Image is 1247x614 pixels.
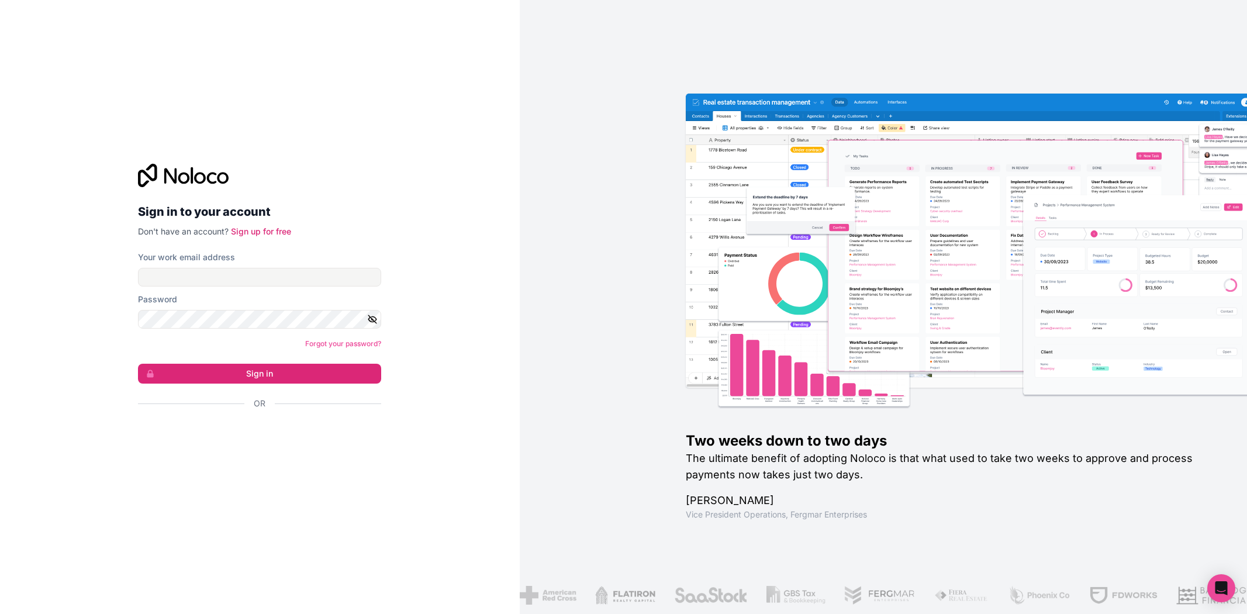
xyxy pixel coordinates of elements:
[138,251,235,263] label: Your work email address
[138,294,177,305] label: Password
[138,201,381,222] h2: Sign in to your account
[674,586,748,605] img: /assets/saastock-C6Zbiodz.png
[138,268,381,287] input: Email address
[231,226,291,236] a: Sign up for free
[686,450,1210,483] h2: The ultimate benefit of adopting Noloco is that what used to take two weeks to approve and proces...
[1007,586,1070,605] img: /assets/phoenix-BREaitsQ.png
[686,492,1210,509] h1: [PERSON_NAME]
[254,398,265,409] span: Or
[138,310,381,329] input: Password
[766,586,825,605] img: /assets/gbstax-C-GtDUiK.png
[519,586,576,605] img: /assets/american-red-cross-BAupjrZR.png
[686,509,1210,520] h1: Vice President Operations , Fergmar Enterprises
[1089,586,1158,605] img: /assets/fdworks-Bi04fVtw.png
[686,432,1210,450] h1: Two weeks down to two days
[595,586,655,605] img: /assets/flatiron-C8eUkumj.png
[1207,574,1235,602] div: Open Intercom Messenger
[844,586,916,605] img: /assets/fergmar-CudnrXN5.png
[934,586,989,605] img: /assets/fiera-fwj2N5v4.png
[132,422,378,448] iframe: Bouton "Se connecter avec Google"
[138,226,229,236] span: Don't have an account?
[305,339,381,348] a: Forgot your password?
[138,364,381,384] button: Sign in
